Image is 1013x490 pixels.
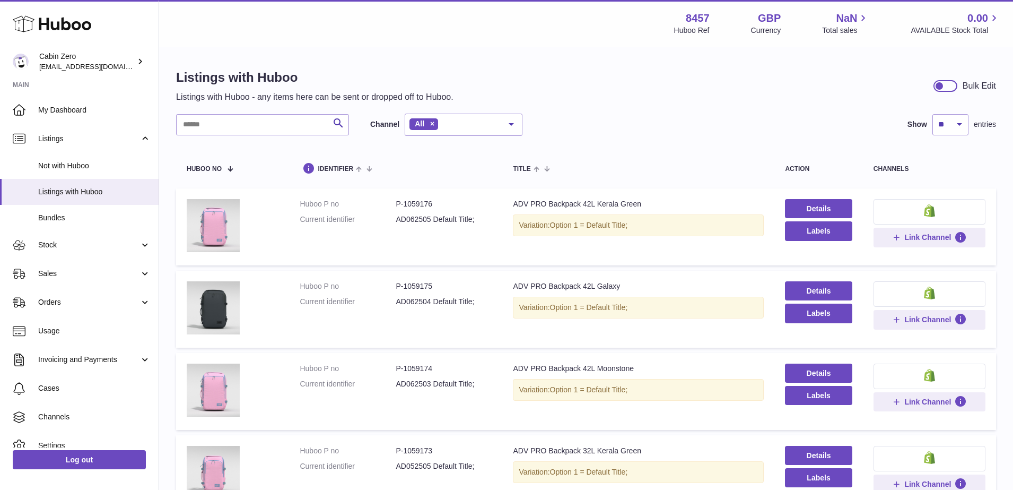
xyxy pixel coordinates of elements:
[318,166,353,173] span: identifier
[911,11,1000,36] a: 0.00 AVAILABLE Stock Total
[513,281,764,291] div: ADV PRO Backpack 42L Galaxy
[974,119,996,130] span: entries
[396,446,492,456] dd: P-1059173
[963,80,996,92] div: Bulk Edit
[396,199,492,209] dd: P-1059176
[758,11,781,25] strong: GBP
[967,11,988,25] span: 0.00
[785,304,852,323] button: Labels
[785,446,852,465] a: Details
[13,450,146,469] a: Log out
[785,166,852,173] div: action
[396,364,492,374] dd: P-1059174
[785,364,852,383] a: Details
[38,297,139,307] span: Orders
[904,315,951,324] span: Link Channel
[38,134,139,144] span: Listings
[300,446,396,456] dt: Huboo P no
[751,25,781,36] div: Currency
[39,51,135,72] div: Cabin Zero
[300,379,396,389] dt: Current identifier
[785,281,852,300] a: Details
[38,269,139,279] span: Sales
[187,281,240,334] img: ADV PRO Backpack 42L Galaxy
[370,119,399,130] label: Channel
[513,364,764,374] div: ADV PRO Backpack 42L Moonstone
[39,62,156,71] span: [EMAIL_ADDRESS][DOMAIN_NAME]
[924,287,935,299] img: shopify-small.png
[300,214,396,225] dt: Current identifier
[396,461,492,471] dd: AD052505 Default Title;
[187,364,240,417] img: ADV PRO Backpack 42L Moonstone
[785,199,852,218] a: Details
[874,228,985,247] button: Link Channel
[513,446,764,456] div: ADV PRO Backpack 32L Kerala Green
[38,105,151,115] span: My Dashboard
[13,54,29,70] img: internalAdmin-8457@internal.huboo.com
[38,240,139,250] span: Stock
[300,364,396,374] dt: Huboo P no
[513,199,764,209] div: ADV PRO Backpack 42L Kerala Green
[550,468,628,476] span: Option 1 = Default Title;
[513,166,530,173] span: title
[822,25,869,36] span: Total sales
[822,11,869,36] a: NaN Total sales
[513,214,764,236] div: Variation:
[924,204,935,217] img: shopify-small.png
[550,385,628,394] span: Option 1 = Default Title;
[924,451,935,464] img: shopify-small.png
[513,379,764,401] div: Variation:
[550,303,628,312] span: Option 1 = Default Title;
[396,297,492,307] dd: AD062504 Default Title;
[187,199,240,252] img: ADV PRO Backpack 42L Kerala Green
[415,119,424,128] span: All
[674,25,710,36] div: Huboo Ref
[38,161,151,171] span: Not with Huboo
[686,11,710,25] strong: 8457
[38,412,151,422] span: Channels
[904,233,951,242] span: Link Channel
[550,221,628,229] span: Option 1 = Default Title;
[176,69,453,86] h1: Listings with Huboo
[785,468,852,487] button: Labels
[300,461,396,471] dt: Current identifier
[874,310,985,329] button: Link Channel
[396,214,492,225] dd: AD062505 Default Title;
[874,166,985,173] div: channels
[38,355,139,365] span: Invoicing and Payments
[38,441,151,451] span: Settings
[300,199,396,209] dt: Huboo P no
[907,119,927,130] label: Show
[38,383,151,393] span: Cases
[836,11,857,25] span: NaN
[38,213,151,223] span: Bundles
[38,187,151,197] span: Listings with Huboo
[396,379,492,389] dd: AD062503 Default Title;
[396,281,492,291] dd: P-1059175
[176,91,453,103] p: Listings with Huboo - any items here can be sent or dropped off to Huboo.
[300,281,396,291] dt: Huboo P no
[513,461,764,483] div: Variation:
[300,297,396,307] dt: Current identifier
[911,25,1000,36] span: AVAILABLE Stock Total
[187,166,222,173] span: Huboo no
[904,479,951,489] span: Link Channel
[513,297,764,319] div: Variation:
[785,221,852,240] button: Labels
[785,386,852,405] button: Labels
[874,392,985,411] button: Link Channel
[38,326,151,336] span: Usage
[904,397,951,407] span: Link Channel
[924,369,935,382] img: shopify-small.png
